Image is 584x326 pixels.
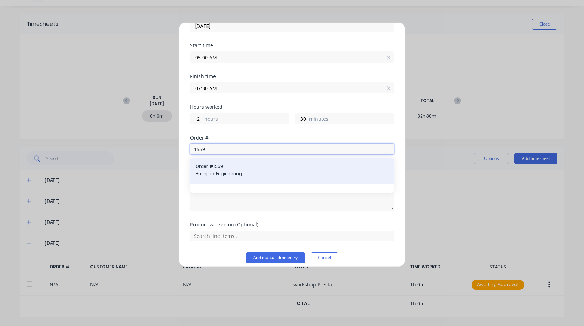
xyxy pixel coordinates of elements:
[309,115,394,124] label: minutes
[190,135,394,140] div: Order #
[204,115,289,124] label: hours
[190,113,203,124] input: 0
[190,74,394,79] div: Finish time
[190,231,394,241] input: Search line items...
[190,144,394,154] input: Search order number...
[190,105,394,109] div: Hours worked
[190,43,394,48] div: Start time
[196,171,388,177] span: Hushpak Engineering
[190,222,394,227] div: Product worked on (Optional)
[196,163,388,170] span: Order # 1559
[246,252,305,263] button: Add manual time entry
[311,252,338,263] button: Cancel
[295,113,307,124] input: 0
